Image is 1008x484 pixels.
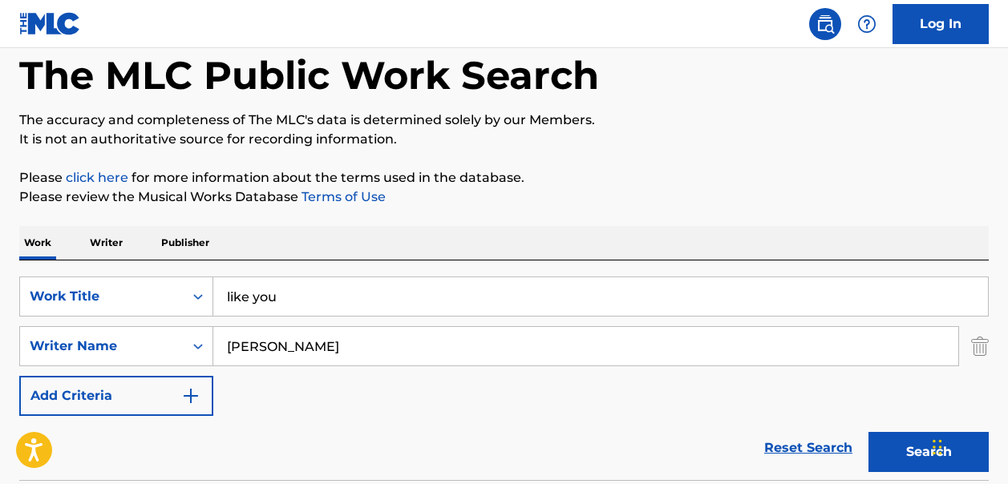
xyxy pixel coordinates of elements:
[868,432,989,472] button: Search
[66,170,128,185] a: click here
[971,326,989,366] img: Delete Criterion
[857,14,876,34] img: help
[156,226,214,260] p: Publisher
[19,226,56,260] p: Work
[933,423,942,471] div: Drag
[816,14,835,34] img: search
[851,8,883,40] div: Help
[19,168,989,188] p: Please for more information about the terms used in the database.
[30,337,174,356] div: Writer Name
[85,226,128,260] p: Writer
[181,386,200,405] img: 9d2ae6d4665cec9f34b9.svg
[809,8,841,40] a: Public Search
[19,276,989,480] form: Search Form
[19,111,989,130] p: The accuracy and completeness of The MLC's data is determined solely by our Members.
[19,51,599,99] h1: The MLC Public Work Search
[19,12,81,35] img: MLC Logo
[756,430,860,466] a: Reset Search
[893,4,989,44] a: Log In
[298,189,386,204] a: Terms of Use
[30,287,174,306] div: Work Title
[19,130,989,149] p: It is not an authoritative source for recording information.
[928,407,1008,484] iframe: Chat Widget
[19,188,989,207] p: Please review the Musical Works Database
[19,376,213,416] button: Add Criteria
